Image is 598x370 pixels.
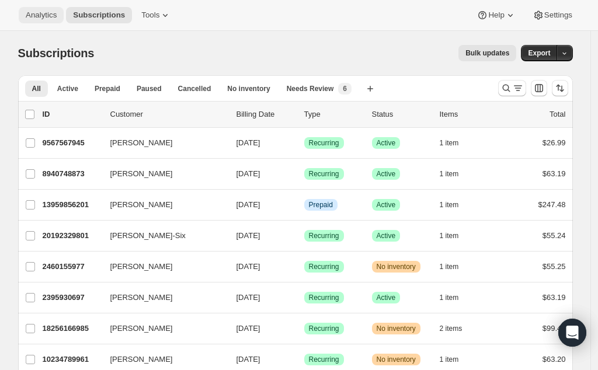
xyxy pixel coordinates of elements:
p: 2460155977 [43,261,101,273]
span: Analytics [26,11,57,20]
button: Tools [134,7,178,23]
button: Sort the results [552,80,568,96]
button: 1 item [440,228,472,244]
span: No inventory [377,355,416,364]
button: 1 item [440,166,472,182]
span: $247.48 [538,200,566,209]
span: 1 item [440,293,459,302]
span: $26.99 [543,138,566,147]
span: All [32,84,41,93]
p: 10234789961 [43,354,101,365]
button: [PERSON_NAME] [103,134,220,152]
button: [PERSON_NAME] [103,319,220,338]
p: Total [550,109,565,120]
span: [DATE] [237,200,260,209]
span: Bulk updates [465,48,509,58]
button: 2 items [440,320,475,337]
span: $63.20 [543,355,566,364]
span: Active [57,84,78,93]
span: 1 item [440,138,459,148]
button: Export [521,45,557,61]
button: 1 item [440,351,472,368]
p: 20192329801 [43,230,101,242]
button: [PERSON_NAME] [103,350,220,369]
span: Recurring [309,169,339,179]
span: 1 item [440,231,459,240]
span: Tools [141,11,159,20]
span: No inventory [377,262,416,271]
span: 1 item [440,355,459,364]
span: Needs Review [287,84,334,93]
p: 2395930697 [43,292,101,303]
span: [DATE] [237,231,260,240]
button: 1 item [440,197,472,213]
div: 18256166985[PERSON_NAME][DATE]SuccessRecurringWarningNo inventory2 items$99.49 [43,320,566,337]
div: Type [304,109,363,120]
div: Open Intercom Messenger [558,319,586,347]
span: $63.19 [543,293,566,302]
button: Customize table column order and visibility [531,80,547,96]
span: Active [377,138,396,148]
button: 1 item [440,135,472,151]
span: [PERSON_NAME] [110,261,173,273]
button: [PERSON_NAME] [103,165,220,183]
span: No inventory [227,84,270,93]
button: Create new view [361,81,380,97]
span: Prepaid [309,200,333,210]
span: [DATE] [237,324,260,333]
div: Items [440,109,498,120]
p: 9567567945 [43,137,101,149]
span: [PERSON_NAME] [110,199,173,211]
span: Recurring [309,293,339,302]
span: 6 [343,84,347,93]
span: 1 item [440,169,459,179]
p: 18256166985 [43,323,101,334]
span: Active [377,200,396,210]
span: Active [377,293,396,302]
button: Settings [526,7,579,23]
span: $99.49 [543,324,566,333]
span: 2 items [440,324,463,333]
span: [PERSON_NAME] [110,292,173,303]
span: [PERSON_NAME] [110,354,173,365]
span: Help [488,11,504,20]
span: Recurring [309,324,339,333]
span: $63.19 [543,169,566,178]
span: [DATE] [237,138,260,147]
button: Analytics [19,7,64,23]
span: [PERSON_NAME] [110,168,173,180]
button: [PERSON_NAME] [103,288,220,307]
p: Billing Date [237,109,295,120]
span: Active [377,231,396,240]
span: [DATE] [237,262,260,271]
span: Subscriptions [73,11,125,20]
span: Cancelled [178,84,211,93]
div: IDCustomerBilling DateTypeStatusItemsTotal [43,109,566,120]
p: Status [372,109,430,120]
button: Bulk updates [458,45,516,61]
p: 13959856201 [43,199,101,211]
button: [PERSON_NAME] [103,196,220,214]
span: Subscriptions [18,47,95,60]
span: $55.25 [543,262,566,271]
button: 1 item [440,259,472,275]
div: 13959856201[PERSON_NAME][DATE]InfoPrepaidSuccessActive1 item$247.48 [43,197,566,213]
div: 10234789961[PERSON_NAME][DATE]SuccessRecurringWarningNo inventory1 item$63.20 [43,351,566,368]
span: Recurring [309,231,339,240]
span: [DATE] [237,355,260,364]
span: $55.24 [543,231,566,240]
span: [DATE] [237,293,260,302]
span: Active [377,169,396,179]
span: Prepaid [95,84,120,93]
span: Recurring [309,355,339,364]
button: [PERSON_NAME] [103,257,220,276]
p: 8940748873 [43,168,101,180]
button: 1 item [440,289,472,306]
span: Recurring [309,262,339,271]
div: 20192329801[PERSON_NAME]-Six[DATE]SuccessRecurringSuccessActive1 item$55.24 [43,228,566,244]
button: Subscriptions [66,7,132,23]
span: Settings [544,11,572,20]
span: [PERSON_NAME] [110,137,173,149]
div: 2460155977[PERSON_NAME][DATE]SuccessRecurringWarningNo inventory1 item$55.25 [43,259,566,275]
span: No inventory [377,324,416,333]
